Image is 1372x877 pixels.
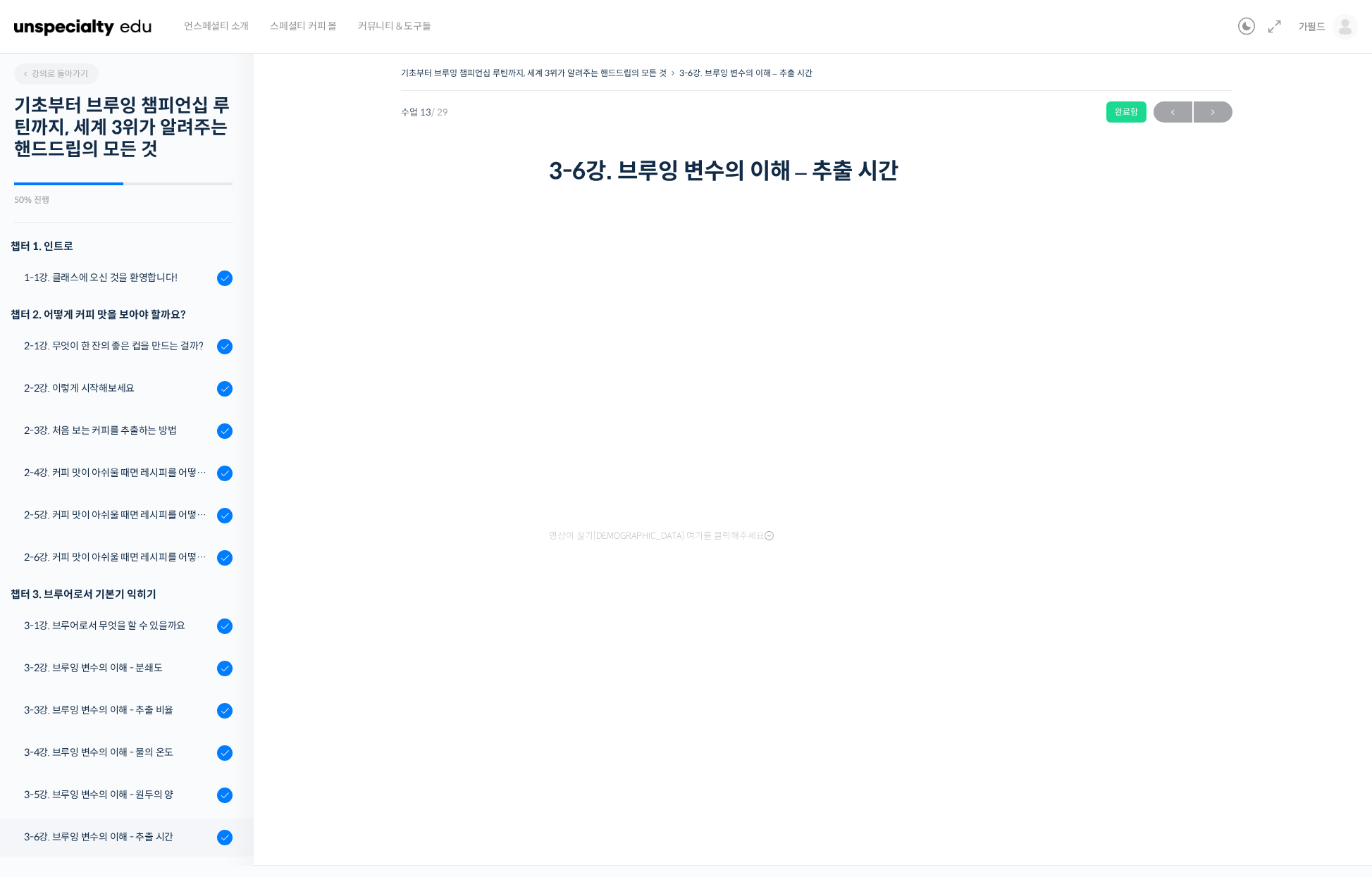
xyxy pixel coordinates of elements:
[24,829,213,845] div: 3-6강. 브루잉 변수의 이해 - 추출 시간
[21,68,88,79] span: 강의로 돌아가기
[14,95,233,161] h2: 기초부터 브루잉 챔피언십 루틴까지, 세계 3위가 알려주는 핸드드립의 모든 것
[1194,103,1232,122] span: →
[1194,101,1232,123] a: 다음→
[11,585,233,604] div: 챕터 3. 브루어로서 기본기 익히기
[24,507,213,523] div: 2-5강. 커피 맛이 아쉬울 때면 레시피를 어떻게 수정해 보면 좋을까요? (2)
[1106,101,1147,123] div: 완료함
[24,270,213,285] div: 1-1강. 클래스에 오신 것을 환영합니다!
[24,423,213,438] div: 2-3강. 처음 보는 커피를 추출하는 방법
[11,305,233,324] div: 챕터 2. 어떻게 커피 맛을 보아야 할까요?
[24,338,213,354] div: 2-1강. 무엇이 한 잔의 좋은 컵을 만드는 걸까?
[24,549,213,565] div: 2-6강. 커피 맛이 아쉬울 때면 레시피를 어떻게 수정해 보면 좋을까요? (3)
[549,158,1084,185] h1: 3-6강. 브루잉 변수의 이해 – 추출 시간
[24,660,213,676] div: 3-2강. 브루잉 변수의 이해 - 분쇄도
[24,745,213,760] div: 3-4강. 브루잉 변수의 이해 - 물의 온도
[401,108,448,117] span: 수업 13
[1154,103,1192,122] span: ←
[24,618,213,633] div: 3-1강. 브루어로서 무엇을 할 수 있을까요
[24,465,213,480] div: 2-4강. 커피 맛이 아쉬울 때면 레시피를 어떻게 수정해 보면 좋을까요? (1)
[14,196,233,204] div: 50% 진행
[401,68,667,78] a: 기초부터 브루잉 챔피언십 루틴까지, 세계 3위가 알려주는 핸드드립의 모든 것
[1154,101,1192,123] a: ←이전
[679,68,812,78] a: 3-6강. 브루잉 변수의 이해 – 추출 시간
[14,63,99,85] a: 강의로 돌아가기
[24,702,213,718] div: 3-3강. 브루잉 변수의 이해 - 추출 비율
[431,106,448,118] span: / 29
[549,530,774,542] span: 영상이 끊기[DEMOGRAPHIC_DATA] 여기를 클릭해주세요
[24,787,213,802] div: 3-5강. 브루잉 변수의 이해 - 원두의 양
[24,380,213,396] div: 2-2강. 이렇게 시작해보세요
[1299,20,1325,33] span: 가필드
[11,237,233,256] h3: 챕터 1. 인트로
